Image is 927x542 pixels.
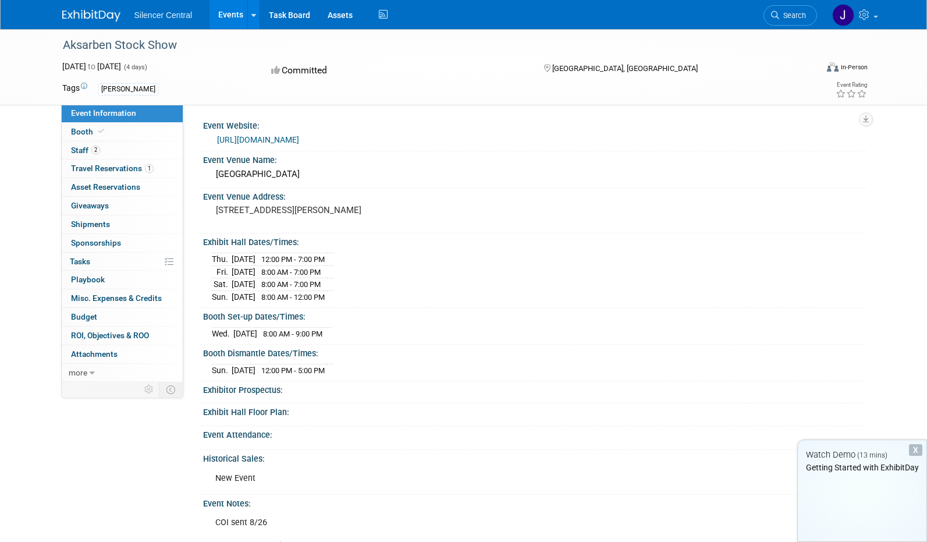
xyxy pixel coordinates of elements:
span: Silencer Central [134,10,193,20]
td: [DATE] [233,328,257,340]
a: more [62,364,183,382]
span: Misc. Expenses & Credits [71,293,162,303]
td: Personalize Event Tab Strip [139,382,159,397]
span: 2 [91,146,100,154]
span: [GEOGRAPHIC_DATA], [GEOGRAPHIC_DATA] [552,64,698,73]
div: Historical Sales: [203,450,865,465]
a: Tasks [62,253,183,271]
a: Shipments [62,215,183,233]
span: more [69,368,87,377]
td: Sun. [212,291,232,303]
span: Tasks [70,257,90,266]
a: Booth [62,123,183,141]
a: Asset Reservations [62,178,183,196]
div: Event Attendance: [203,426,865,441]
div: Booth Set-up Dates/Times: [203,308,865,323]
div: Booth Dismantle Dates/Times: [203,345,865,359]
span: Attachments [71,349,118,359]
td: Wed. [212,328,233,340]
div: Exhibit Hall Floor Plan: [203,403,865,418]
span: 8:00 AM - 7:00 PM [261,268,321,277]
a: ROI, Objectives & ROO [62,327,183,345]
a: Search [763,5,817,26]
a: Sponsorships [62,234,183,252]
a: Giveaways [62,197,183,215]
div: Event Notes: [203,495,865,509]
div: Dismiss [909,444,922,456]
div: Event Website: [203,117,865,132]
div: Event Venue Address: [203,188,865,203]
span: Giveaways [71,201,109,210]
td: [DATE] [232,265,255,278]
pre: [STREET_ADDRESS][PERSON_NAME] [216,205,466,215]
span: [DATE] [DATE] [62,62,121,71]
a: Staff2 [62,141,183,160]
td: [DATE] [232,253,255,266]
div: Exhibitor Prospectus: [203,381,865,396]
a: [URL][DOMAIN_NAME] [217,135,299,144]
a: Travel Reservations1 [62,160,183,178]
a: Attachments [62,345,183,363]
span: (4 days) [123,63,147,71]
a: Misc. Expenses & Credits [62,289,183,307]
span: 12:00 PM - 5:00 PM [261,366,325,375]
div: New Event [207,467,736,490]
span: Staff [71,146,100,155]
td: [DATE] [232,364,255,377]
td: Fri. [212,265,232,278]
img: Jason Gervais [832,4,854,26]
div: [GEOGRAPHIC_DATA] [212,165,857,183]
span: to [86,62,97,71]
span: 8:00 AM - 7:00 PM [261,280,321,289]
span: Asset Reservations [71,182,140,192]
td: Thu. [212,253,232,266]
span: 8:00 AM - 9:00 PM [263,330,322,338]
span: ROI, Objectives & ROO [71,331,149,340]
img: Format-Inperson.png [827,62,839,72]
img: ExhibitDay [62,10,120,22]
div: Aksarben Stock Show [59,35,800,56]
span: Shipments [71,219,110,229]
div: In-Person [840,63,868,72]
span: 1 [145,164,154,173]
td: Tags [62,82,87,95]
span: Playbook [71,275,105,284]
td: Sat. [212,278,232,291]
td: Sun. [212,364,232,377]
div: Getting Started with ExhibitDay [798,462,926,473]
td: [DATE] [232,278,255,291]
div: Committed [268,61,525,81]
div: [PERSON_NAME] [98,83,159,95]
i: Booth reservation complete [98,128,104,134]
div: Event Rating [836,82,867,88]
span: 8:00 AM - 12:00 PM [261,293,325,302]
td: [DATE] [232,291,255,303]
div: Event Venue Name: [203,151,865,166]
div: Exhibit Hall Dates/Times: [203,233,865,248]
div: Watch Demo [798,449,926,461]
a: Playbook [62,271,183,289]
span: 12:00 PM - 7:00 PM [261,255,325,264]
span: Budget [71,312,97,321]
td: Toggle Event Tabs [159,382,183,397]
span: Travel Reservations [71,164,154,173]
a: Budget [62,308,183,326]
span: (13 mins) [857,451,887,459]
div: Event Format [748,61,868,78]
span: Search [779,11,806,20]
span: Event Information [71,108,136,118]
a: Event Information [62,104,183,122]
span: Sponsorships [71,238,121,247]
span: Booth [71,127,106,136]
